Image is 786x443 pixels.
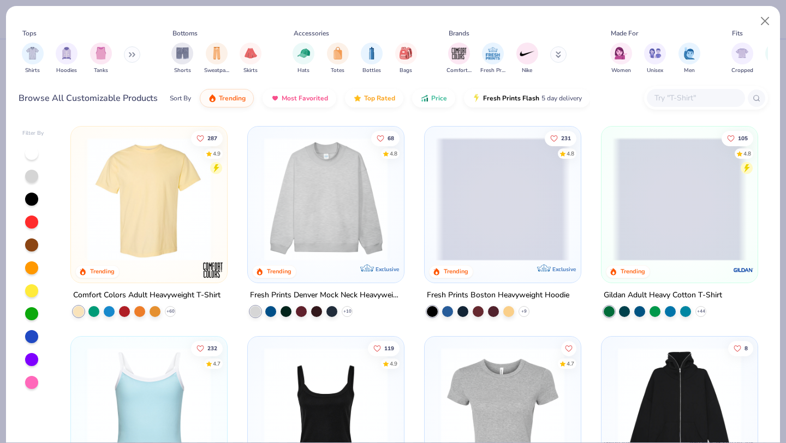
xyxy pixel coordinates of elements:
[327,43,349,75] div: filter for Totes
[395,43,417,75] div: filter for Bags
[22,129,44,137] div: Filter By
[376,266,399,273] span: Exclusive
[561,340,576,356] button: Like
[56,43,78,75] div: filter for Hoodies
[545,130,576,146] button: Like
[192,130,223,146] button: Like
[610,43,632,75] button: filter button
[250,289,402,302] div: Fresh Prints Denver Mock Neck Heavyweight Sweatshirt
[297,47,310,59] img: Hats Image
[472,94,481,103] img: flash.gif
[728,340,753,356] button: Like
[22,43,44,75] div: filter for Shirts
[208,135,218,141] span: 287
[345,89,403,107] button: Top Rated
[208,94,217,103] img: trending.gif
[644,43,666,75] div: filter for Unisex
[90,43,112,75] div: filter for Tanks
[521,308,527,315] span: + 9
[567,360,574,368] div: 4.7
[412,89,455,107] button: Price
[388,135,394,141] span: 68
[561,135,571,141] span: 231
[678,43,700,75] div: filter for Men
[332,47,344,59] img: Totes Image
[82,137,216,261] img: 029b8af0-80e6-406f-9fdc-fdf898547912
[696,308,705,315] span: + 44
[567,149,574,158] div: 4.8
[731,67,753,75] span: Cropped
[204,43,229,75] button: filter button
[483,94,539,103] span: Fresh Prints Flash
[516,43,538,75] div: filter for Nike
[22,43,44,75] button: filter button
[604,289,722,302] div: Gildan Adult Heavy Cotton T-Shirt
[446,43,472,75] div: filter for Comfort Colors
[362,67,381,75] span: Bottles
[172,28,198,38] div: Bottoms
[219,94,246,103] span: Trending
[294,28,329,38] div: Accessories
[202,259,224,281] img: Comfort Colors logo
[446,67,472,75] span: Comfort Colors
[552,266,576,273] span: Exclusive
[26,47,39,59] img: Shirts Image
[211,47,223,59] img: Sweatpants Image
[331,67,344,75] span: Totes
[166,308,175,315] span: + 60
[731,43,753,75] div: filter for Cropped
[240,43,261,75] button: filter button
[480,67,505,75] span: Fresh Prints
[73,289,221,302] div: Comfort Colors Adult Heavyweight T-Shirt
[240,43,261,75] div: filter for Skirts
[745,345,748,351] span: 8
[427,289,569,302] div: Fresh Prints Boston Heavyweight Hoodie
[722,130,753,146] button: Like
[683,47,695,59] img: Men Image
[371,130,400,146] button: Like
[94,67,108,75] span: Tanks
[390,360,397,368] div: 4.9
[732,259,754,281] img: Gildan logo
[361,43,383,75] div: filter for Bottles
[516,43,538,75] button: filter button
[204,67,229,75] span: Sweatpants
[755,11,776,32] button: Close
[611,28,638,38] div: Made For
[271,94,279,103] img: most_fav.gif
[610,43,632,75] div: filter for Women
[400,47,412,59] img: Bags Image
[95,47,107,59] img: Tanks Image
[480,43,505,75] button: filter button
[353,94,362,103] img: TopRated.gif
[732,28,743,38] div: Fits
[171,43,193,75] div: filter for Shorts
[213,360,221,368] div: 4.7
[451,45,467,62] img: Comfort Colors Image
[743,149,751,158] div: 4.8
[649,47,662,59] img: Unisex Image
[204,43,229,75] div: filter for Sweatpants
[519,45,535,62] img: Nike Image
[200,89,254,107] button: Trending
[541,92,582,105] span: 5 day delivery
[327,43,349,75] button: filter button
[293,43,314,75] div: filter for Hats
[485,45,501,62] img: Fresh Prints Image
[431,94,447,103] span: Price
[390,149,397,158] div: 4.8
[644,43,666,75] button: filter button
[366,47,378,59] img: Bottles Image
[176,47,189,59] img: Shorts Image
[343,308,352,315] span: + 10
[174,67,191,75] span: Shorts
[192,340,223,356] button: Like
[364,94,395,103] span: Top Rated
[736,47,748,59] img: Cropped Image
[647,67,663,75] span: Unisex
[243,67,258,75] span: Skirts
[446,43,472,75] button: filter button
[449,28,469,38] div: Brands
[368,340,400,356] button: Like
[480,43,505,75] div: filter for Fresh Prints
